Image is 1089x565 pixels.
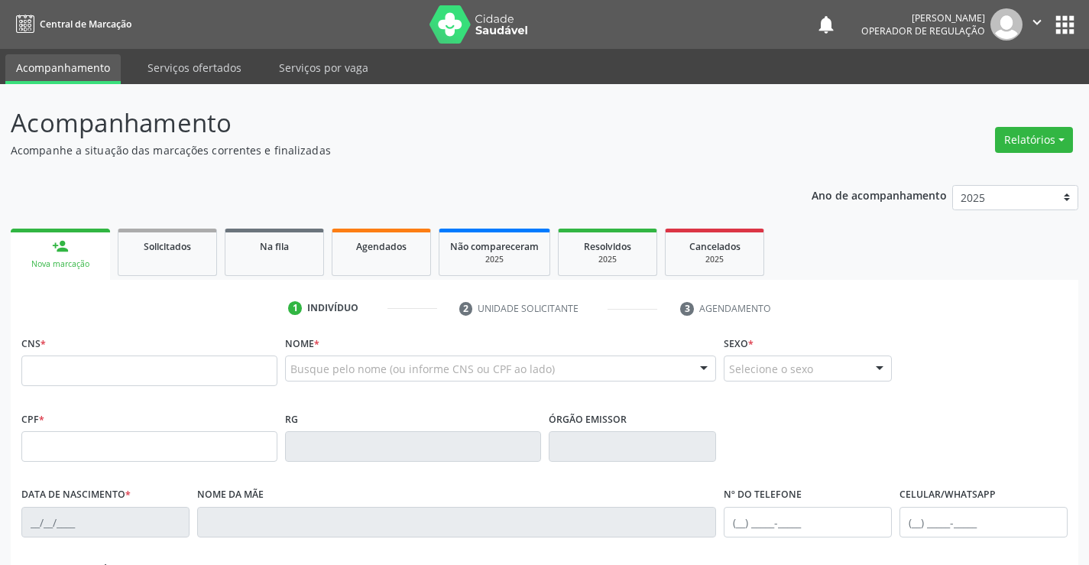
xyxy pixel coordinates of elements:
input: __/__/____ [21,507,190,537]
span: Central de Marcação [40,18,131,31]
span: Cancelados [689,240,741,253]
label: Data de nascimento [21,483,131,507]
div: 2025 [569,254,646,265]
button: Relatórios [995,127,1073,153]
p: Acompanhe a situação das marcações correntes e finalizadas [11,142,758,158]
a: Serviços por vaga [268,54,379,81]
div: 2025 [450,254,539,265]
a: Serviços ofertados [137,54,252,81]
div: 1 [288,301,302,315]
label: CPF [21,408,44,431]
a: Central de Marcação [11,11,131,37]
a: Acompanhamento [5,54,121,84]
p: Acompanhamento [11,104,758,142]
i:  [1029,14,1045,31]
div: 2025 [676,254,753,265]
label: Órgão emissor [549,408,627,431]
img: img [990,8,1023,41]
label: Celular/WhatsApp [899,483,996,507]
label: Nº do Telefone [724,483,802,507]
div: Indivíduo [307,301,358,315]
span: Não compareceram [450,240,539,253]
label: Nome da mãe [197,483,264,507]
span: Solicitados [144,240,191,253]
span: Agendados [356,240,407,253]
label: Sexo [724,332,754,356]
button: notifications [815,14,837,35]
label: RG [285,408,298,431]
span: Na fila [260,240,289,253]
div: [PERSON_NAME] [861,11,985,24]
input: (__) _____-_____ [724,507,892,537]
span: Operador de regulação [861,24,985,37]
span: Busque pelo nome (ou informe CNS ou CPF ao lado) [290,361,555,377]
div: Nova marcação [21,258,99,270]
div: person_add [52,238,69,255]
button:  [1023,8,1052,41]
p: Ano de acompanhamento [812,185,947,204]
span: Selecione o sexo [729,361,813,377]
button: apps [1052,11,1078,38]
input: (__) _____-_____ [899,507,1068,537]
label: CNS [21,332,46,356]
label: Nome [285,332,319,356]
span: Resolvidos [584,240,631,253]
